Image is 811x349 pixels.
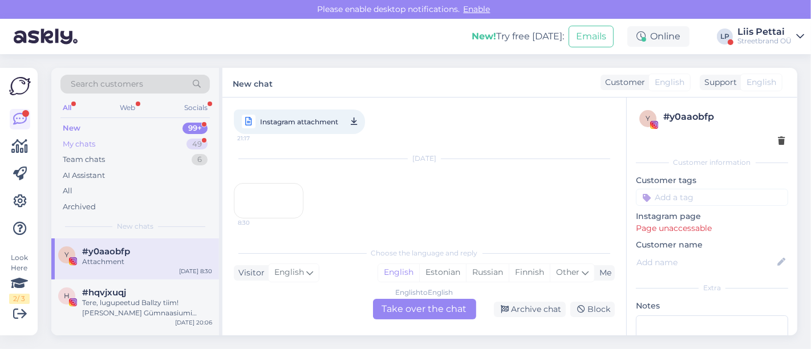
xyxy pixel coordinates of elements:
div: Choose the language and reply [234,248,615,258]
span: 21:17 [237,131,280,145]
div: Try free [DATE]: [472,30,564,43]
div: 2 / 3 [9,294,30,304]
p: Customer name [636,239,788,251]
div: # y0aaobfp [663,110,785,124]
span: Search customers [71,78,143,90]
span: y [646,114,650,123]
div: Me [595,267,611,279]
div: LP [717,29,733,44]
div: Extra [636,283,788,293]
div: All [63,185,72,197]
p: Page unaccessable [636,222,788,234]
div: Archived [63,201,96,213]
span: Instagram attachment [260,115,338,129]
p: Instagram page [636,210,788,222]
input: Add a tag [636,189,788,206]
div: Take over the chat [373,299,476,319]
div: [DATE] 20:06 [175,318,212,327]
div: Liis Pettai [737,27,792,36]
span: y [64,250,69,259]
span: English [747,76,776,88]
div: Attachment [82,257,212,267]
div: Look Here [9,253,30,304]
div: Archive chat [494,302,566,317]
label: New chat [233,75,273,90]
p: Notes [636,300,788,312]
div: English to English [396,287,453,298]
img: Askly Logo [9,77,31,95]
div: Customer [601,76,645,88]
div: Visitor [234,267,265,279]
input: Add name [636,256,775,269]
div: Block [570,302,615,317]
span: #y0aaobfp [82,246,130,257]
span: English [655,76,684,88]
div: My chats [63,139,95,150]
div: English [378,264,419,281]
div: 6 [192,154,208,165]
span: #hqvjxuqj [82,287,126,298]
a: Liis PettaiStreetbrand OÜ [737,27,804,46]
div: Customer information [636,157,788,168]
p: Customer tags [636,174,788,186]
button: Emails [569,26,614,47]
div: 49 [186,139,208,150]
div: Streetbrand OÜ [737,36,792,46]
div: Estonian [419,264,466,281]
span: h [64,291,70,300]
div: Online [627,26,690,47]
span: Other [556,267,579,277]
div: All [60,100,74,115]
div: AI Assistant [63,170,105,181]
span: Enable [460,4,494,14]
div: Web [118,100,138,115]
div: New [63,123,80,134]
div: Finnish [509,264,550,281]
a: Instagram attachment21:17 [234,109,365,134]
div: Team chats [63,154,105,165]
div: Tere, lugupeetud Ballzy tiim! [PERSON_NAME] Gümnaasiumi õpilased [PERSON_NAME], [PERSON_NAME] [PE... [82,298,212,318]
div: Support [700,76,737,88]
div: [DATE] [234,153,615,164]
div: Russian [466,264,509,281]
div: 99+ [183,123,208,134]
b: New! [472,31,496,42]
div: [DATE] 8:30 [179,267,212,275]
span: 8:30 [238,218,281,227]
span: New chats [117,221,153,232]
div: Socials [182,100,210,115]
span: English [274,266,304,279]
